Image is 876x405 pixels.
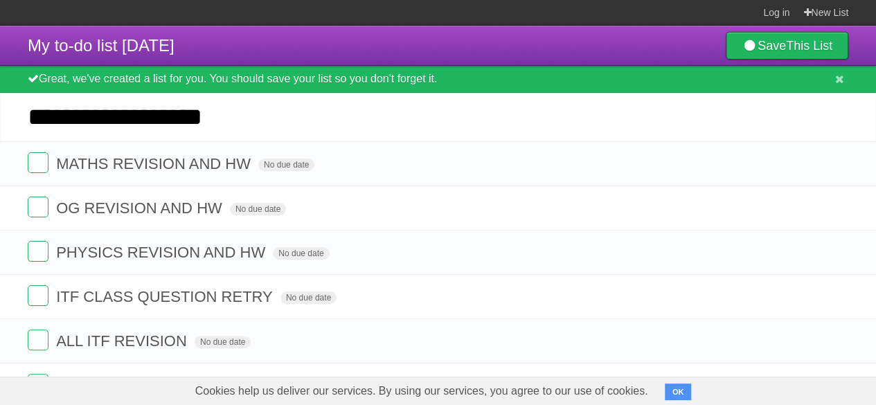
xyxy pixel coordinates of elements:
span: ITF CLASS QUESTION RETRY [56,288,276,305]
button: OK [665,384,692,400]
span: MATHS REVISION AND HW [56,155,254,172]
span: No due date [258,159,314,171]
span: Cookies help us deliver our services. By using our services, you agree to our use of cookies. [181,377,662,405]
b: This List [786,39,832,53]
label: Done [28,374,48,395]
span: OG REVISION AND HW [56,199,226,217]
span: ALL ITF REVISION [56,332,190,350]
span: My to-do list [DATE] [28,36,175,55]
span: No due date [195,336,251,348]
label: Done [28,197,48,217]
span: No due date [230,203,286,215]
label: Done [28,152,48,173]
label: Done [28,285,48,306]
label: Done [28,330,48,350]
label: Done [28,241,48,262]
span: No due date [273,247,329,260]
a: SaveThis List [726,32,848,60]
span: No due date [280,291,337,304]
span: PHYSICS REVISION AND HW [56,244,269,261]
